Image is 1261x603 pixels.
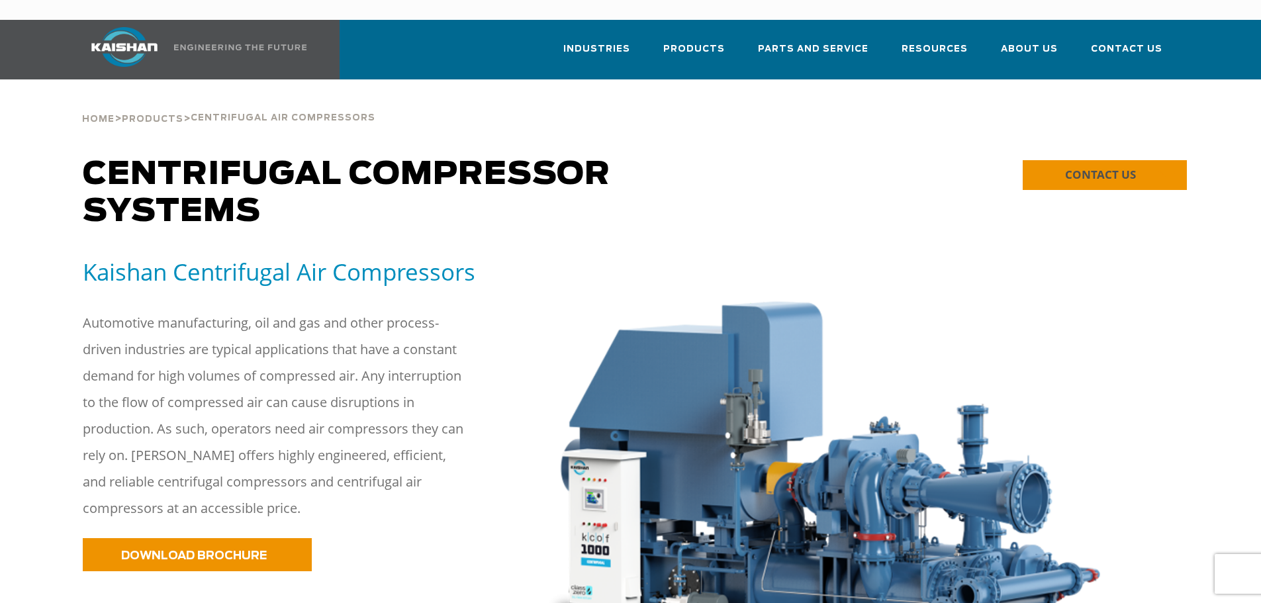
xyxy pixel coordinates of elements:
[82,79,375,130] div: > >
[563,32,630,77] a: Industries
[1091,42,1162,57] span: Contact Us
[83,257,512,287] h5: Kaishan Centrifugal Air Compressors
[174,44,306,50] img: Engineering the future
[121,550,267,561] span: DOWNLOAD BROCHURE
[758,42,868,57] span: Parts and Service
[83,538,312,571] a: DOWNLOAD BROCHURE
[902,42,968,57] span: Resources
[1001,32,1058,77] a: About Us
[758,32,868,77] a: Parts and Service
[1001,42,1058,57] span: About Us
[191,114,375,122] span: Centrifugal Air Compressors
[1091,32,1162,77] a: Contact Us
[83,310,467,522] p: Automotive manufacturing, oil and gas and other process-driven industries are typical application...
[563,42,630,57] span: Industries
[122,115,183,124] span: Products
[902,32,968,77] a: Resources
[83,159,610,228] span: Centrifugal Compressor Systems
[663,42,725,57] span: Products
[1023,160,1187,190] a: CONTACT US
[75,20,309,79] a: Kaishan USA
[122,113,183,124] a: Products
[82,113,115,124] a: Home
[1065,167,1136,182] span: CONTACT US
[75,27,174,67] img: kaishan logo
[663,32,725,77] a: Products
[82,115,115,124] span: Home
